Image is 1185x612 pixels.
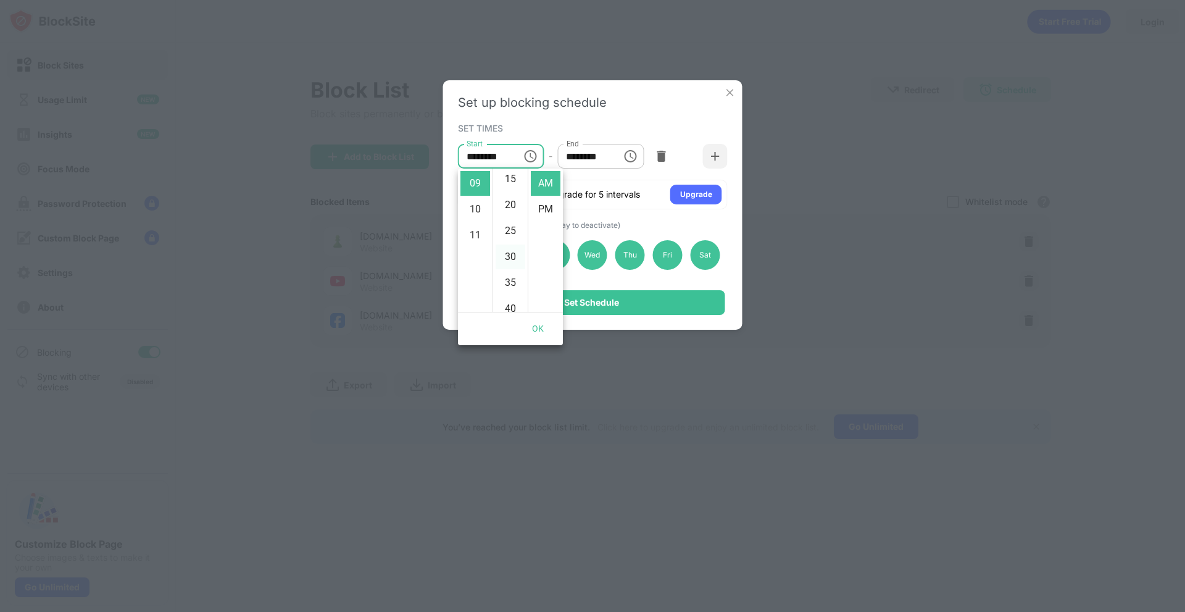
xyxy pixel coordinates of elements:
li: 11 hours [460,223,490,248]
button: Choose time, selected time is 6:00 PM [618,144,642,169]
div: - [549,149,552,163]
div: Upgrade [680,188,712,201]
ul: Select meridiem [528,169,563,312]
li: 9 hours [460,171,490,196]
li: 30 minutes [496,245,525,269]
div: Wed [578,240,607,270]
li: 40 minutes [496,296,525,321]
div: Fri [653,240,683,270]
label: Start [467,138,483,149]
div: SELECTED DAYS [458,219,725,230]
li: 10 hours [460,197,490,222]
li: 20 minutes [496,193,525,217]
ul: Select hours [458,169,493,312]
button: Choose time, selected time is 9:00 AM [518,144,543,169]
div: SET TIMES [458,123,725,133]
div: Sat [690,240,720,270]
img: x-button.svg [724,86,736,99]
button: OK [518,317,558,340]
div: Set up blocking schedule [458,95,728,110]
div: Set Schedule [564,298,619,308]
ul: Select minutes [493,169,528,312]
li: 35 minutes [496,270,525,295]
li: 15 minutes [496,167,525,191]
li: 25 minutes [496,219,525,243]
label: End [566,138,579,149]
li: PM [531,197,560,222]
li: AM [531,171,560,196]
div: Thu [615,240,645,270]
span: (Click a day to deactivate) [529,220,620,230]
